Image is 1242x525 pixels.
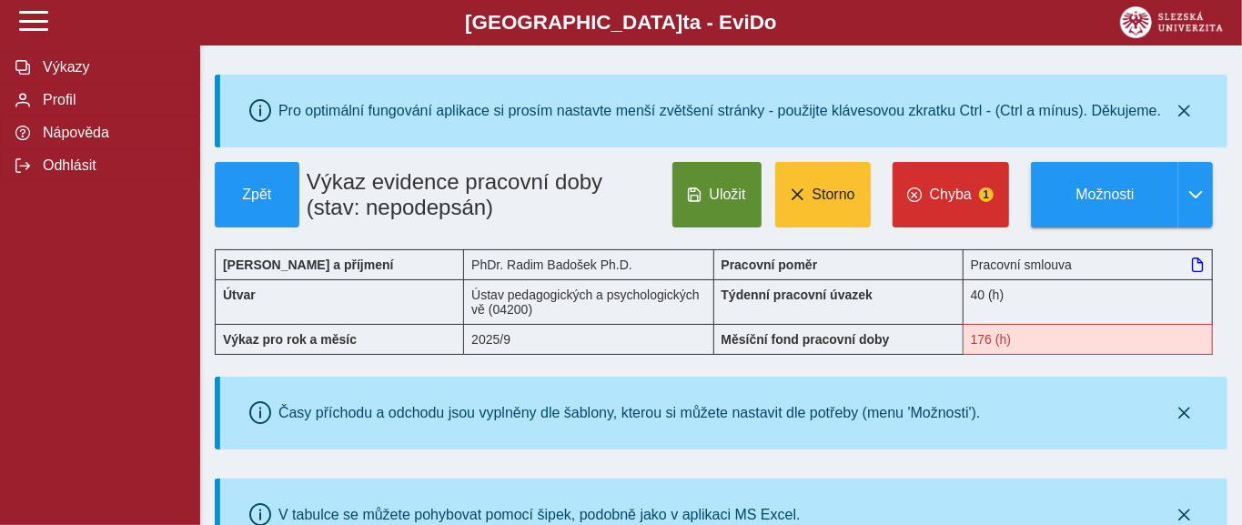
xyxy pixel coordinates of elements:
span: 1 [979,187,994,202]
div: Pro optimální fungování aplikace si prosím nastavte menší zvětšení stránky - použijte klávesovou ... [278,103,1161,119]
button: Chyba1 [893,162,1009,227]
button: Storno [775,162,871,227]
button: Možnosti [1031,162,1178,227]
span: Storno [813,187,855,203]
div: 40 (h) [964,279,1213,324]
span: Výkazy [37,59,185,76]
b: [GEOGRAPHIC_DATA] a - Evi [55,11,1187,35]
span: Nápověda [37,125,185,141]
b: Výkaz pro rok a měsíc [223,332,357,347]
b: Útvar [223,288,256,302]
div: Fond pracovní doby (176 h) a součet hodin (40 h) se neshodují! [964,324,1213,355]
button: Uložit [672,162,762,227]
div: V tabulce se můžete pohybovat pomocí šipek, podobně jako v aplikaci MS Excel. [278,507,801,523]
button: Zpět [215,162,299,227]
b: Pracovní poměr [722,257,818,272]
div: Ústav pedagogických a psychologických vě (04200) [464,279,713,324]
div: 2025/9 [464,324,713,355]
span: D [750,11,764,34]
div: PhDr. Radim Badošek Ph.D. [464,249,713,279]
span: Profil [37,92,185,108]
img: logo_web_su.png [1120,6,1223,38]
span: o [764,11,777,34]
b: Měsíční fond pracovní doby [722,332,890,347]
h1: Výkaz evidence pracovní doby (stav: nepodepsán) [299,162,637,227]
span: Uložit [710,187,746,203]
span: Chyba [930,187,972,203]
span: Odhlásit [37,157,185,174]
span: Zpět [223,187,291,203]
span: Možnosti [1046,187,1164,203]
div: Pracovní smlouva [964,249,1213,279]
span: t [682,11,689,34]
div: Časy příchodu a odchodu jsou vyplněny dle šablony, kterou si můžete nastavit dle potřeby (menu 'M... [278,405,981,421]
b: [PERSON_NAME] a příjmení [223,257,393,272]
b: Týdenní pracovní úvazek [722,288,873,302]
